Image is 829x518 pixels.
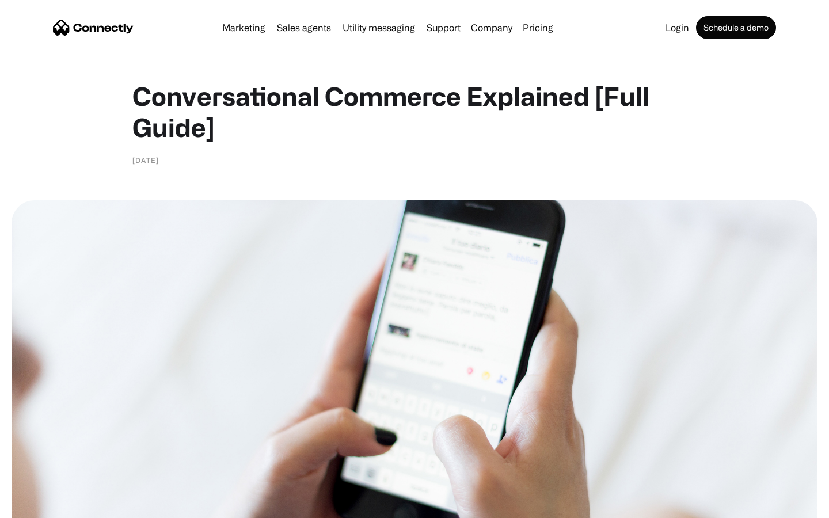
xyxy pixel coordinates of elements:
aside: Language selected: English [12,498,69,514]
a: Schedule a demo [696,16,776,39]
div: Company [467,20,516,36]
a: Utility messaging [338,23,420,32]
ul: Language list [23,498,69,514]
div: [DATE] [132,154,159,166]
a: Sales agents [272,23,336,32]
a: home [53,19,134,36]
a: Pricing [518,23,558,32]
div: Company [471,20,512,36]
a: Support [422,23,465,32]
h1: Conversational Commerce Explained [Full Guide] [132,81,697,143]
a: Marketing [218,23,270,32]
a: Login [661,23,694,32]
